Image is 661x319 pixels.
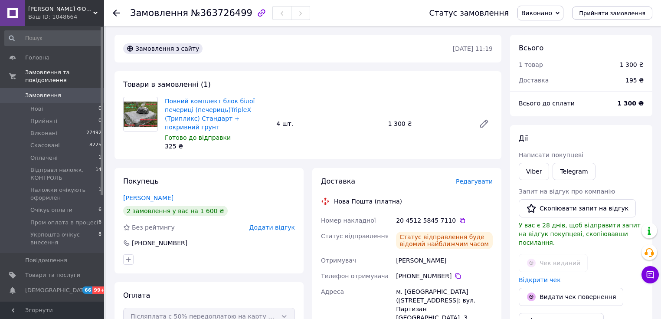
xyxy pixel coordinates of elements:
span: Дії [519,134,528,142]
span: Прийняті [30,117,57,125]
span: Оплата [123,291,150,299]
span: Замовлення [25,92,61,99]
span: Прийняти замовлення [579,10,645,16]
span: Покупець [123,177,159,185]
button: Чат з покупцем [641,266,659,283]
div: Нова Пошта (платна) [332,197,404,206]
div: [PHONE_NUMBER] [131,239,188,247]
span: Додати відгук [249,224,295,231]
span: Написати покупцеві [519,151,583,158]
span: Показники роботи компанії [25,301,80,317]
a: Відкрити чек [519,276,561,283]
span: 27492 [86,129,101,137]
span: 14 [95,166,101,182]
span: Без рейтингу [132,224,175,231]
span: Готово до відправки [165,134,231,141]
span: Замовлення та повідомлення [25,69,104,84]
span: 6 [98,206,101,214]
a: Повний комплект блок білої печериці (печериць)TripleX (Трипликс) Стандарт + покривний грунт [165,98,255,131]
div: 325 ₴ [165,142,269,151]
span: 1 [98,154,101,162]
a: Telegram [553,163,595,180]
span: Виконано [521,10,552,16]
span: Всього до сплати [519,100,575,107]
div: Статус відправлення буде відомий найближчим часом [396,232,493,249]
div: 2 замовлення у вас на 1 600 ₴ [123,206,228,216]
span: Запит на відгук про компанію [519,188,615,195]
span: Товари та послуги [25,271,80,279]
span: Доставка [321,177,355,185]
span: 66 [82,286,92,294]
span: Відправл наложк, КОНТРОЛЬ [30,166,95,182]
div: 195 ₴ [620,71,649,90]
span: 8225 [89,141,101,149]
div: 1 300 ₴ [385,118,472,130]
span: Статус відправлення [321,233,389,240]
input: Пошук [4,30,102,46]
span: Телефон отримувача [321,273,389,280]
button: Скопіювати запит на відгук [519,199,636,217]
span: №363726499 [191,8,252,18]
span: Номер накладної [321,217,376,224]
time: [DATE] 11:19 [453,45,493,52]
span: Замовлення [130,8,188,18]
span: Товари в замовленні (1) [123,80,211,89]
div: 1 300 ₴ [620,60,644,69]
span: 6 [98,219,101,227]
span: Дари Природи ФОП Жуковський Т.А. [28,5,93,13]
span: 8 [98,231,101,247]
span: Отримувач [321,257,356,264]
span: 99+ [92,286,107,294]
span: Виконані [30,129,57,137]
div: Замовлення з сайту [123,43,203,54]
button: Видати чек повернення [519,288,623,306]
div: 20 4512 5845 7110 [396,216,493,225]
span: Повідомлення [25,257,67,264]
span: Редагувати [456,178,493,185]
b: 1 300 ₴ [617,100,644,107]
span: Скасовані [30,141,60,149]
button: Прийняти замовлення [572,7,652,20]
span: Очікує оплати [30,206,72,214]
span: Пром оплата в процесі [30,219,98,227]
div: [PERSON_NAME] [394,253,494,268]
span: Нові [30,105,43,113]
span: 0 [98,117,101,125]
span: Головна [25,54,49,62]
img: Повний комплект блок білої печериці (печериць)TripleX (Трипликс) Стандарт + покривний грунт [124,102,157,127]
span: Всього [519,44,543,52]
span: 0 [98,105,101,113]
a: Редагувати [475,115,493,132]
span: У вас є 28 днів, щоб відправити запит на відгук покупцеві, скопіювавши посилання. [519,222,641,246]
span: Укрпошта очікує внесення [30,231,98,247]
span: Наложки очікують оформлен [30,186,98,202]
span: Адреса [321,288,344,295]
a: Viber [519,163,549,180]
span: Оплачені [30,154,58,162]
div: Повернутися назад [113,9,120,17]
span: 1 [98,186,101,202]
span: [DEMOGRAPHIC_DATA] [25,286,89,294]
a: [PERSON_NAME] [123,194,173,201]
span: 1 товар [519,61,543,68]
div: Статус замовлення [429,9,509,17]
span: Доставка [519,77,549,84]
div: Ваш ID: 1048664 [28,13,104,21]
div: [PHONE_NUMBER] [396,272,493,280]
div: 4 шт. [273,118,384,130]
